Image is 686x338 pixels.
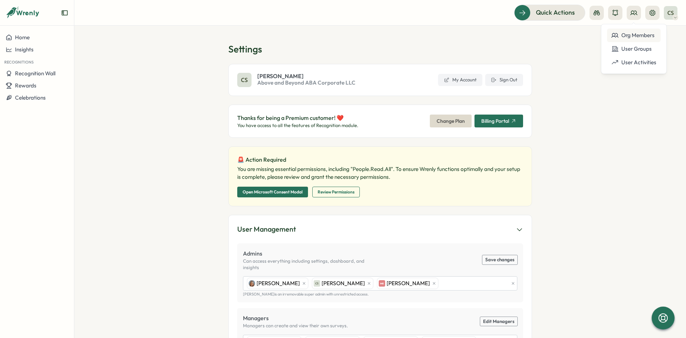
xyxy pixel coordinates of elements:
img: Kaylah O'Neil [249,280,255,287]
button: User Management [237,224,523,235]
p: Managers [243,314,348,323]
button: Billing Portal [474,115,523,127]
button: Quick Actions [514,5,585,20]
button: Save changes [482,255,517,264]
p: You have access to all the features of Recognition module. [237,122,358,129]
span: Open Microsoft Consent Modal [243,187,303,197]
a: My Account [438,74,482,86]
img: Camry Smith [237,73,252,87]
span: Sign Out [499,77,517,83]
button: Open Microsoft Consent Modal [237,187,308,197]
span: Rewards [15,82,36,89]
span: MK [380,282,384,286]
button: Change Plan [430,115,472,127]
span: [PERSON_NAME] [257,73,356,79]
span: Celebrations [15,94,46,101]
span: Review Permissions [318,187,354,197]
a: User Groups [607,42,661,56]
a: Org Members [607,29,661,42]
span: Quick Actions [536,8,575,17]
div: User Groups [611,45,656,53]
p: Thanks for being a Premium customer! ❤️ [237,113,358,122]
p: Managers can create and view their own surveys. [243,323,348,329]
h1: Settings [228,43,532,55]
span: [PERSON_NAME] [387,279,430,287]
a: Edit Managers [480,317,517,326]
span: [PERSON_NAME] [322,279,365,287]
span: Billing Portal [481,118,509,123]
p: Can access everything including settings, dashboard, and insights [243,258,380,271]
span: Above and Beyond ABA Corporate LLC [257,79,356,87]
img: Camry Smith [314,280,320,287]
p: [PERSON_NAME] is an irremovable super admin with unrestricted access. [243,292,517,297]
span: Home [15,34,30,41]
button: Review Permissions [312,187,360,197]
button: Sign Out [485,74,523,86]
div: User Activities [611,59,656,66]
p: Admins [243,249,380,258]
p: You are missing essential permissions, including "People.Read.All" . To ensure Wrenly functions o... [237,165,523,181]
div: Org Members [611,31,656,39]
p: 🚨 Action Required [237,155,286,164]
span: Change Plan [437,115,465,127]
a: User Activities [607,56,661,69]
button: Expand sidebar [61,9,68,16]
img: Camry Smith [664,6,677,20]
span: Insights [15,46,34,53]
span: [PERSON_NAME] [257,279,300,287]
span: My Account [452,77,477,83]
span: Recognition Wall [15,70,55,77]
div: User Management [237,224,296,235]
